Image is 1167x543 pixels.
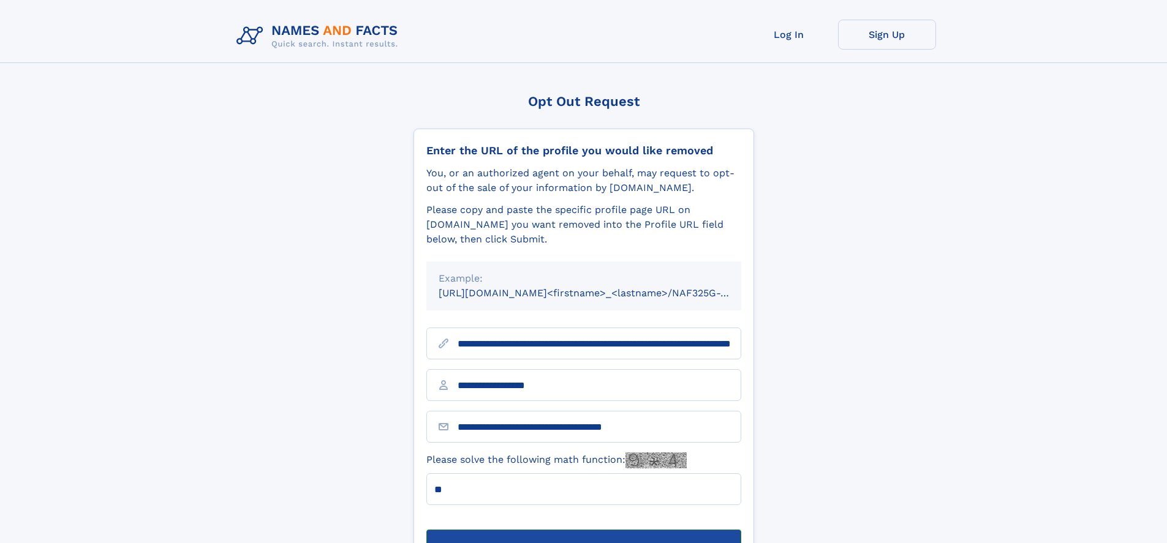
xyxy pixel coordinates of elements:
[232,20,408,53] img: Logo Names and Facts
[439,287,765,299] small: [URL][DOMAIN_NAME]<firstname>_<lastname>/NAF325G-xxxxxxxx
[426,144,741,157] div: Enter the URL of the profile you would like removed
[426,452,687,468] label: Please solve the following math function:
[414,94,754,109] div: Opt Out Request
[838,20,936,50] a: Sign Up
[426,166,741,195] div: You, or an authorized agent on your behalf, may request to opt-out of the sale of your informatio...
[439,271,729,286] div: Example:
[426,203,741,247] div: Please copy and paste the specific profile page URL on [DOMAIN_NAME] you want removed into the Pr...
[740,20,838,50] a: Log In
